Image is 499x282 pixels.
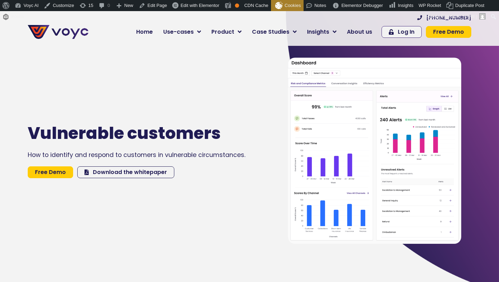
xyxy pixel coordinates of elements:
[342,25,377,39] a: About us
[440,14,477,19] span: [PERSON_NAME]
[247,25,302,39] a: Case Studies
[28,25,88,39] img: voyc-full-logo
[252,28,289,36] span: Case Studies
[28,123,236,143] h1: Vulnerable customers
[206,25,247,39] a: Product
[131,25,158,39] a: Home
[382,26,422,38] a: Log In
[417,15,471,20] a: [PHONE_NUMBER]
[235,3,239,8] div: OK
[28,166,73,178] a: Free Demo
[211,28,234,36] span: Product
[158,25,206,39] a: Use-cases
[136,28,153,36] span: Home
[181,3,219,8] span: Edit with Elementor
[28,150,257,159] div: How to identify and respond to customers in vulnerable circumstances.
[35,169,66,175] span: Free Demo
[77,166,174,178] a: Download the whitepaper
[433,29,464,35] span: Free Demo
[307,28,329,36] span: Insights
[93,169,167,175] span: Download the whitepaper
[11,11,24,22] span: Forms
[423,11,488,22] a: Howdy,
[426,26,471,38] a: Free Demo
[302,25,342,39] a: Insights
[347,28,372,36] span: About us
[398,29,414,35] span: Log In
[163,28,194,36] span: Use-cases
